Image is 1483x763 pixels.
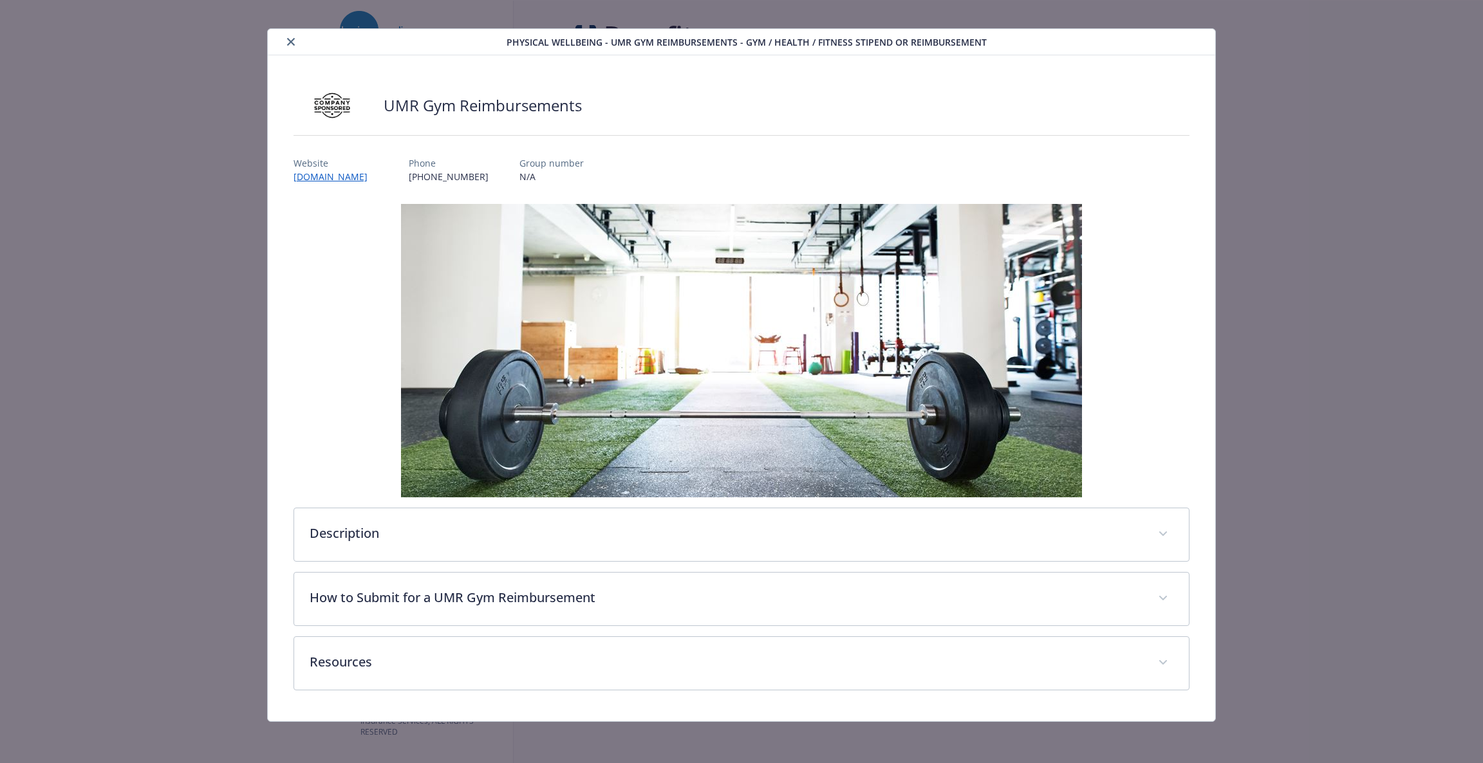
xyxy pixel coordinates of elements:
p: Group number [519,156,584,170]
h2: UMR Gym Reimbursements [384,95,582,116]
p: Website [294,156,378,170]
p: How to Submit for a UMR Gym Reimbursement [310,588,1143,607]
p: [PHONE_NUMBER] [409,170,489,183]
img: Company Sponsored [294,86,371,125]
p: Resources [310,652,1143,672]
div: Resources [294,637,1189,690]
a: [DOMAIN_NAME] [294,170,378,183]
div: How to Submit for a UMR Gym Reimbursement [294,573,1189,625]
p: N/A [519,170,584,183]
img: banner [401,204,1082,497]
p: Phone [409,156,489,170]
div: Description [294,508,1189,561]
button: close [283,34,299,50]
span: Physical Wellbeing - UMR Gym Reimbursements - Gym / Health / Fitness Stipend or reimbursement [507,35,987,49]
p: Description [310,524,1143,543]
div: details for plan Physical Wellbeing - UMR Gym Reimbursements - Gym / Health / Fitness Stipend or ... [148,28,1334,722]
